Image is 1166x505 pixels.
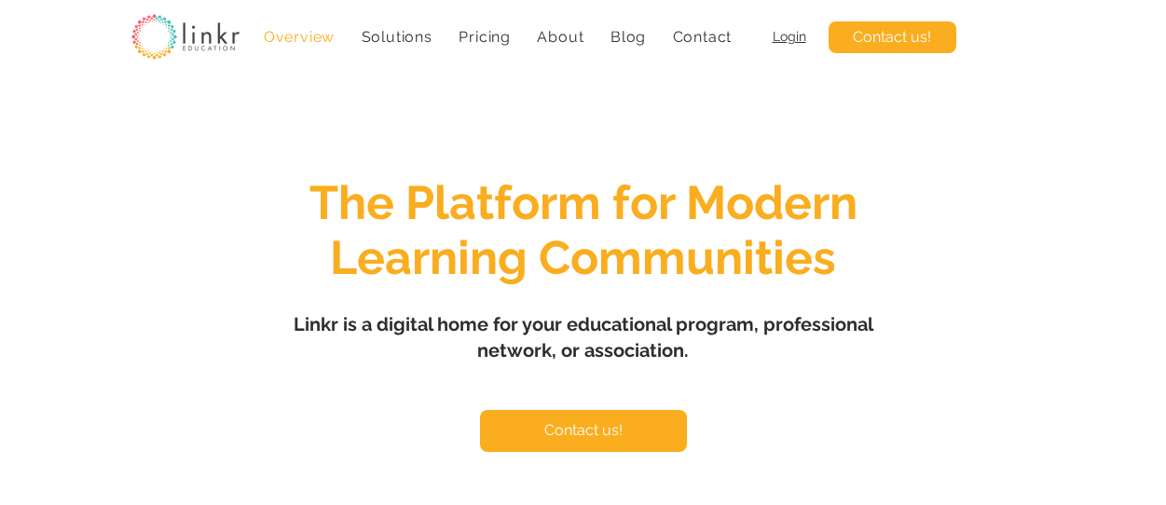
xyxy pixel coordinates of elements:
a: Contact [663,19,741,55]
span: Contact [673,28,733,46]
span: Linkr is a digital home for your educational program, professional network, or association. [294,313,873,362]
a: Overview [254,19,345,55]
a: Contact us! [480,410,687,452]
a: Login [773,29,806,44]
div: Solutions [351,19,442,55]
span: Contact us! [853,27,931,48]
a: Contact us! [829,21,956,53]
span: The Platform for Modern Learning Communities [309,175,857,285]
div: About [528,19,594,55]
span: Solutions [362,28,432,46]
img: linkr_logo_transparentbg.png [131,14,240,60]
a: Blog [601,19,656,55]
span: Blog [610,28,646,46]
span: Pricing [459,28,511,46]
span: About [537,28,583,46]
a: Pricing [449,19,520,55]
span: Overview [264,28,335,46]
nav: Site [254,19,742,55]
span: Contact us! [544,420,623,441]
